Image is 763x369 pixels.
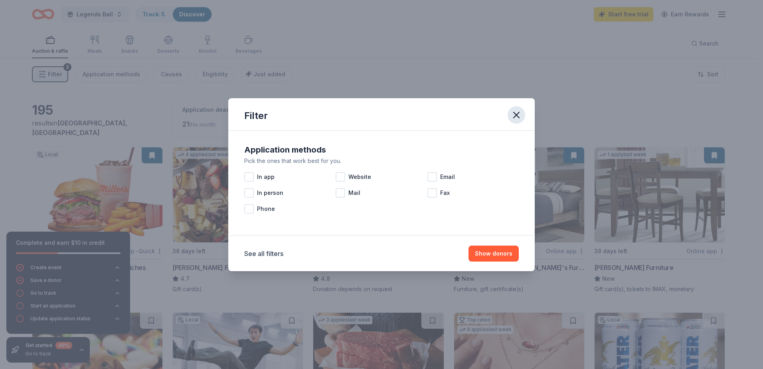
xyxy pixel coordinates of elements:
span: Website [348,172,371,182]
span: In person [257,188,283,198]
span: Mail [348,188,360,198]
button: See all filters [244,249,283,258]
div: Filter [244,109,268,122]
span: Phone [257,204,275,214]
span: Email [440,172,455,182]
button: Show donors [468,246,519,262]
div: Application methods [244,143,519,156]
div: Pick the ones that work best for you. [244,156,519,166]
span: Fax [440,188,450,198]
span: In app [257,172,275,182]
